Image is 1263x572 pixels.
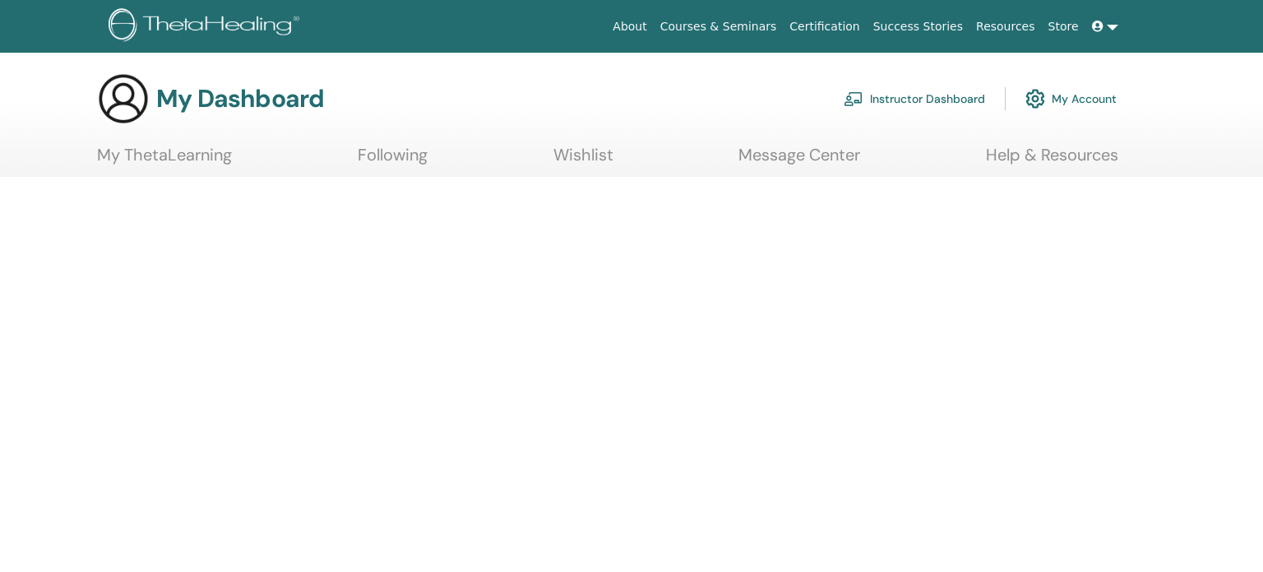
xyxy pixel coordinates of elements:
[867,12,969,42] a: Success Stories
[1025,85,1045,113] img: cog.svg
[358,145,428,177] a: Following
[553,145,613,177] a: Wishlist
[969,12,1042,42] a: Resources
[738,145,860,177] a: Message Center
[606,12,653,42] a: About
[109,8,305,45] img: logo.png
[1042,12,1085,42] a: Store
[844,81,985,117] a: Instructor Dashboard
[1025,81,1117,117] a: My Account
[97,145,232,177] a: My ThetaLearning
[654,12,784,42] a: Courses & Seminars
[986,145,1118,177] a: Help & Resources
[844,91,863,106] img: chalkboard-teacher.svg
[156,84,324,114] h3: My Dashboard
[783,12,866,42] a: Certification
[97,72,150,125] img: generic-user-icon.jpg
